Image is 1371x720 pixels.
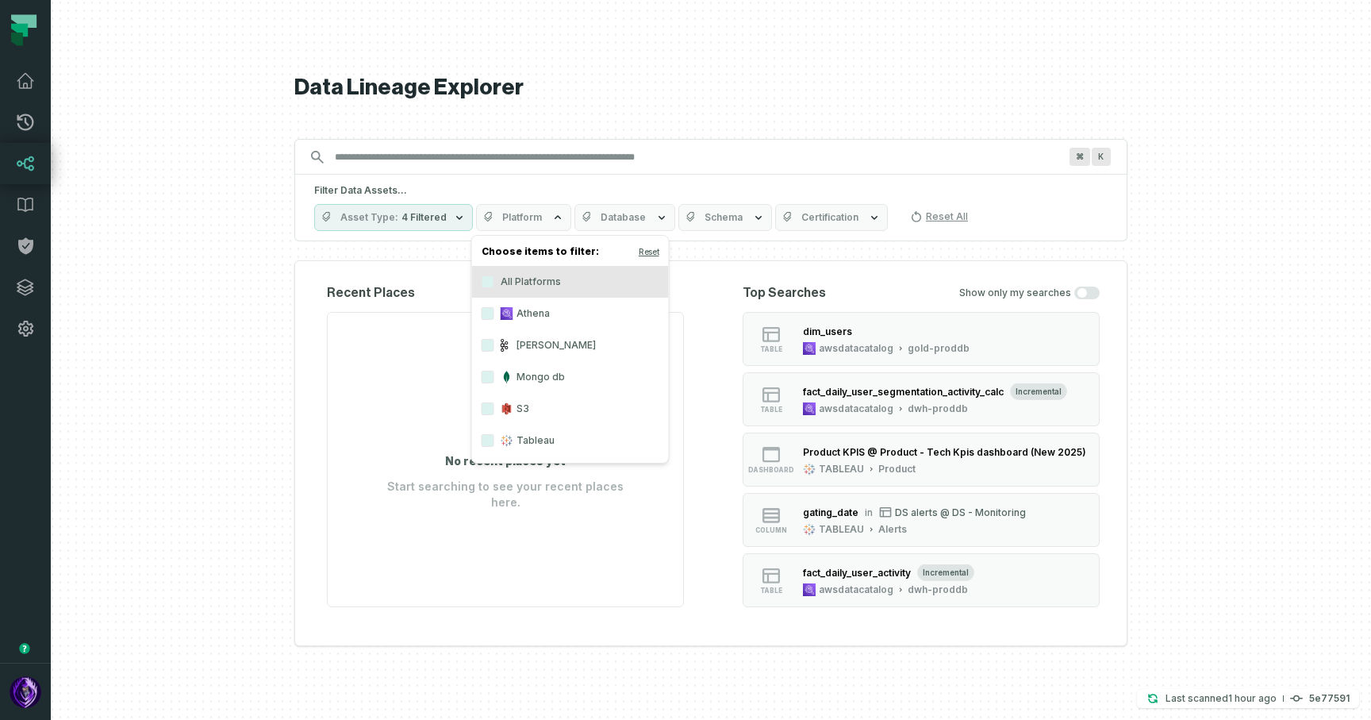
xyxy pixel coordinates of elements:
span: Press ⌘ + K to focus the search bar [1092,148,1111,166]
label: All Platforms [472,266,669,298]
label: [PERSON_NAME] [472,329,669,361]
button: Athena [482,307,494,320]
span: Press ⌘ + K to focus the search bar [1070,148,1090,166]
label: Athena [472,298,669,329]
button: Mongo db [482,371,494,383]
button: All Platforms [482,275,494,288]
label: Tableau [472,425,669,456]
p: Last scanned [1166,691,1277,707]
h1: Data Lineage Explorer [294,74,1127,102]
button: S3 [482,402,494,415]
label: S3 [472,393,669,425]
div: Tooltip anchor [17,641,32,656]
img: avatar of Ofir Or [10,676,41,708]
button: [PERSON_NAME] [482,339,494,352]
button: Tableau [482,434,494,447]
label: Mongo db [472,361,669,393]
relative-time: Sep 2, 2025, 4:16 PM GMT+3 [1228,692,1277,704]
h4: 5e77591 [1309,694,1350,703]
button: Reset [639,245,659,258]
h4: Choose items to filter: [472,242,669,266]
button: Last scanned[DATE] 4:16:46 PM5e77591 [1137,689,1359,708]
